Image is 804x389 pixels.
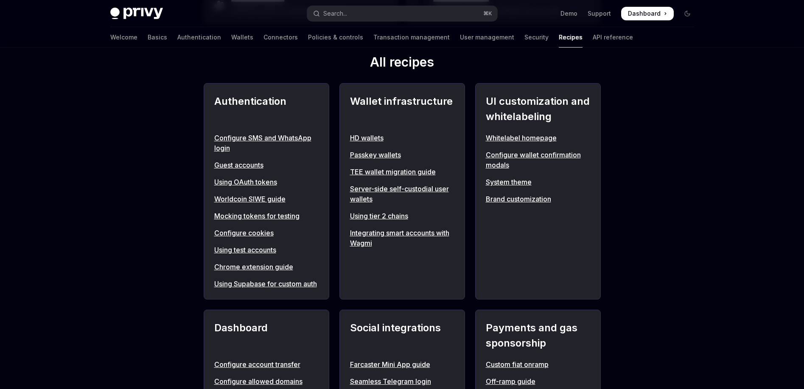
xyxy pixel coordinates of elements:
div: Search... [323,8,347,19]
a: Mocking tokens for testing [214,211,319,221]
a: Worldcoin SIWE guide [214,194,319,204]
h2: Wallet infrastructure [350,94,454,124]
h2: Dashboard [214,320,319,351]
h2: Social integrations [350,320,454,351]
a: API reference [593,27,633,48]
a: Using tier 2 chains [350,211,454,221]
img: dark logo [110,8,163,20]
a: Authentication [177,27,221,48]
a: Welcome [110,27,137,48]
a: Configure SMS and WhatsApp login [214,133,319,153]
a: Configure wallet confirmation modals [486,150,590,170]
a: Connectors [263,27,298,48]
h2: Payments and gas sponsorship [486,320,590,351]
a: Recipes [559,27,583,48]
a: Support [588,9,611,18]
a: Integrating smart accounts with Wagmi [350,228,454,248]
a: Using test accounts [214,245,319,255]
a: Demo [560,9,577,18]
a: Custom fiat onramp [486,359,590,369]
a: Server-side self-custodial user wallets [350,184,454,204]
span: ⌘ K [483,10,492,17]
a: Whitelabel homepage [486,133,590,143]
a: Basics [148,27,167,48]
h2: Authentication [214,94,319,124]
button: Toggle dark mode [681,7,694,20]
a: Using Supabase for custom auth [214,279,319,289]
h2: UI customization and whitelabeling [486,94,590,124]
a: Brand customization [486,194,590,204]
button: Open search [307,6,497,21]
a: Farcaster Mini App guide [350,359,454,369]
span: Dashboard [628,9,661,18]
a: Configure allowed domains [214,376,319,386]
a: Seamless Telegram login [350,376,454,386]
a: System theme [486,177,590,187]
a: Chrome extension guide [214,262,319,272]
h2: All recipes [204,54,601,73]
a: Transaction management [373,27,450,48]
a: HD wallets [350,133,454,143]
a: Policies & controls [308,27,363,48]
a: Off-ramp guide [486,376,590,386]
a: Dashboard [621,7,674,20]
a: TEE wallet migration guide [350,167,454,177]
a: Configure account transfer [214,359,319,369]
a: Configure cookies [214,228,319,238]
a: User management [460,27,514,48]
a: Passkey wallets [350,150,454,160]
a: Wallets [231,27,253,48]
a: Security [524,27,549,48]
a: Using OAuth tokens [214,177,319,187]
a: Guest accounts [214,160,319,170]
